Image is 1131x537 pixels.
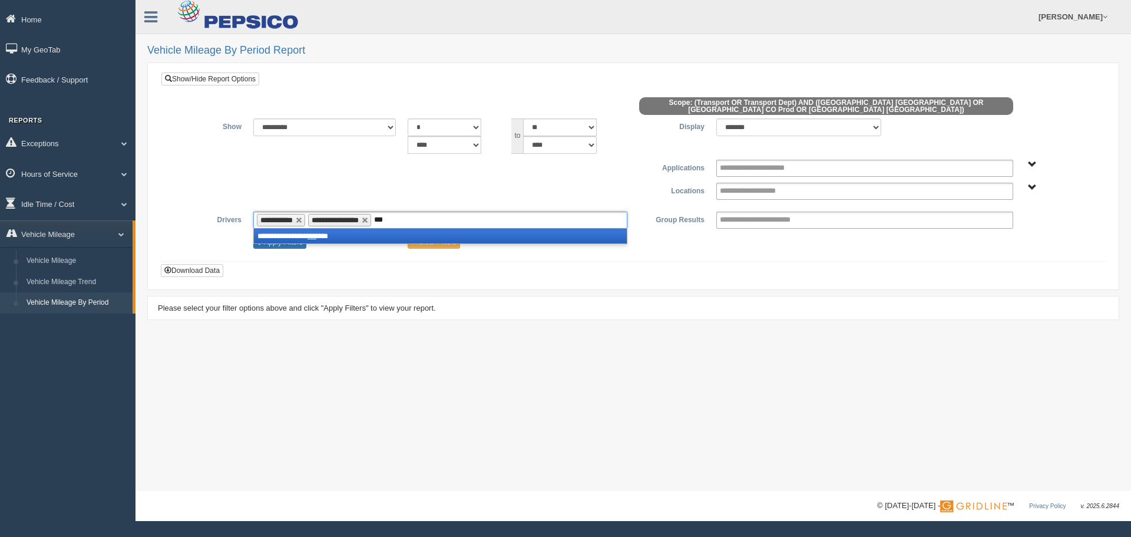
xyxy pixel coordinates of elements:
[1029,503,1066,509] a: Privacy Policy
[21,292,133,314] a: Vehicle Mileage By Period
[21,272,133,293] a: Vehicle Mileage Trend
[511,118,523,154] span: to
[21,251,133,272] a: Vehicle Mileage
[633,183,710,197] label: Locations
[639,97,1013,115] span: Scope: (Transport OR Transport Dept) AND ([GEOGRAPHIC_DATA] [GEOGRAPHIC_DATA] OR [GEOGRAPHIC_DATA...
[1081,503,1119,509] span: v. 2025.6.2844
[158,304,436,312] span: Please select your filter options above and click "Apply Filters" to view your report.
[170,118,247,133] label: Show
[633,118,710,133] label: Display
[147,45,1119,57] h2: Vehicle Mileage By Period Report
[633,160,710,174] label: Applications
[940,500,1007,512] img: Gridline
[161,264,223,277] button: Download Data
[633,212,710,226] label: Group Results
[877,500,1119,512] div: © [DATE]-[DATE] - ™
[170,212,247,226] label: Drivers
[161,73,259,85] a: Show/Hide Report Options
